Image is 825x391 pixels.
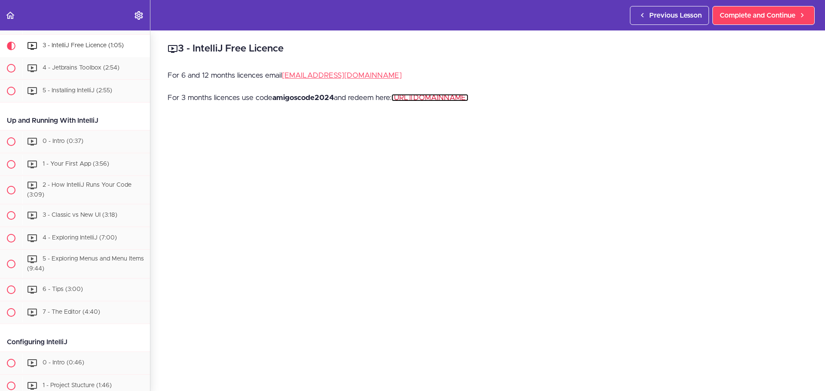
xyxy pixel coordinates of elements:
[168,69,808,82] p: For 6 and 12 months licences email
[712,6,815,25] a: Complete and Continue
[27,256,144,272] span: 5 - Exploring Menus and Menu Items (9:44)
[134,10,144,21] svg: Settings Menu
[43,65,119,71] span: 4 - Jetbrains Toolbox (2:54)
[272,94,334,101] strong: amigoscode2024
[630,6,709,25] a: Previous Lesson
[43,360,84,366] span: 0 - Intro (0:46)
[282,72,402,79] a: [EMAIL_ADDRESS][DOMAIN_NAME]
[168,42,808,56] h2: 3 - IntelliJ Free Licence
[391,94,468,101] a: [URL][DOMAIN_NAME]
[649,10,702,21] span: Previous Lesson
[43,235,117,241] span: 4 - Exploring IntelliJ (7:00)
[43,42,124,48] span: 3 - IntelliJ Free Licence (1:05)
[43,309,100,315] span: 7 - The Editor (4:40)
[43,88,112,94] span: 5 - Installing IntelliJ (2:55)
[43,138,83,144] span: 0 - Intro (0:37)
[43,286,83,292] span: 6 - Tips (3:00)
[43,161,109,167] span: 1 - Your First App (3:56)
[5,10,15,21] svg: Back to course curriculum
[720,10,795,21] span: Complete and Continue
[168,91,808,104] p: For 3 months licences use code and redeem here:
[43,382,112,388] span: 1 - Project Stucture (1:46)
[43,212,117,218] span: 3 - Classic vs New UI (3:18)
[27,182,131,198] span: 2 - How IntelliJ Runs Your Code (3:09)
